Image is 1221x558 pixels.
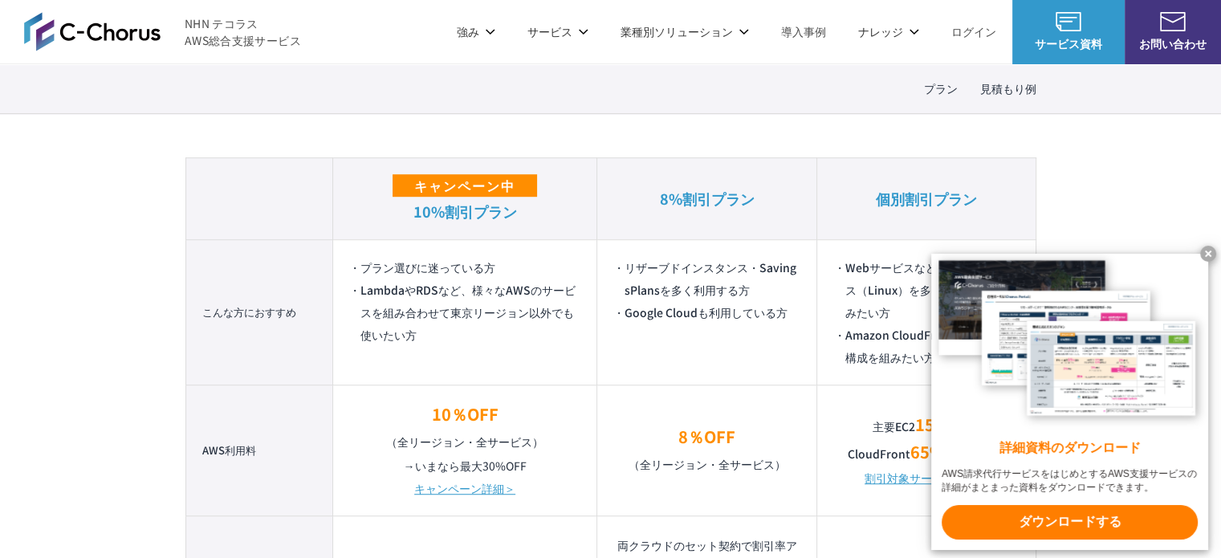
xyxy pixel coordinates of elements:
th: こんな方におすすめ [185,239,333,385]
p: （全リージョン・全サービス） [613,424,800,477]
em: 15%OFF [914,413,980,436]
li: Google Cloudも利用している方 [613,301,800,324]
img: お問い合わせ [1160,12,1186,31]
td: → [333,385,597,515]
p: 強み [457,23,495,40]
em: 65%OFF [910,440,975,463]
a: ログイン [951,23,996,40]
p: 業種別ソリューション [621,23,749,40]
em: 10％OFF [432,402,499,426]
a: AWS総合支援サービス C-Chorus NHN テコラスAWS総合支援サービス [24,12,301,51]
li: リザーブドインスタンス・SavingsPlansを多く利用する方 [613,256,800,301]
x-t: 詳細資料のダウンロード [942,439,1198,458]
a: 詳細資料のダウンロード AWS請求代行サービスをはじめとするAWS支援サービスの詳細がまとまった資料をダウンロードできます。 ダウンロードする [931,254,1208,550]
img: AWS総合支援サービス C-Chorus サービス資料 [1056,12,1081,31]
p: 主要EC2 CloudFront など [833,412,1019,466]
p: （全リージョン・全サービス） [349,401,580,454]
a: プラン [924,80,958,97]
x-t: AWS請求代行サービスをはじめとするAWS支援サービスの詳細がまとまった資料をダウンロードできます。 [942,467,1198,495]
a: 割引対象サービス詳細＞ [865,466,988,489]
x-t: ダウンロードする [942,505,1198,540]
img: AWS総合支援サービス C-Chorus [24,12,161,51]
em: 8％OFF [678,425,735,448]
p: サービス [527,23,588,40]
li: Amazon CloudFrontを活用した構成を組みたい方 [833,324,1019,369]
a: 見積もり例 [980,80,1036,97]
em: 10%割引プラン [413,201,517,222]
th: AWS利用料 [185,385,333,515]
a: キャンペーン詳細＞ [414,477,515,499]
span: キャンペーン中 [393,174,537,197]
li: プラン選びに迷っている方 [349,256,580,279]
span: お問い合わせ [1125,35,1221,52]
em: 個別割引プラン [876,188,977,209]
a: 導入事例 [781,23,826,40]
span: サービス資料 [1012,35,1125,52]
span: NHN テコラス AWS総合支援サービス [185,15,301,49]
li: WebサービスなどEC2インスタンス（Linux）を多く使う構成を組みたい方 [833,256,1019,324]
em: いまなら最大30%OFF [415,458,527,474]
em: 8%割引プラン [660,188,755,209]
li: LambdaやRDSなど、様々なAWSのサービスを組み合わせて東京リージョン以外でも使いたい方 [349,279,580,346]
p: ナレッジ [858,23,919,40]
